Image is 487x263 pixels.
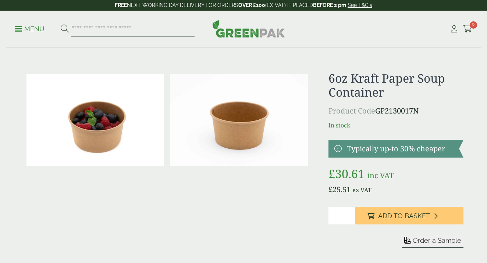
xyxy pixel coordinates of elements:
[470,21,477,29] span: 0
[238,2,265,8] strong: OVER £100
[413,237,461,244] span: Order a Sample
[328,166,335,181] span: £
[378,212,430,220] span: Add to Basket
[463,25,472,33] i: Cart
[355,207,463,224] button: Add to Basket
[328,71,463,100] h1: 6oz Kraft Paper Soup Container
[170,74,308,166] img: Kraft 6oz
[115,2,127,8] strong: FREE
[15,25,45,32] a: Menu
[328,166,365,181] bdi: 30.61
[328,105,463,116] p: GP2130017N
[15,25,45,33] p: Menu
[367,170,394,180] span: inc VAT
[26,74,164,166] img: Kraft 6oz With Berries
[449,25,459,33] i: My Account
[328,106,375,116] span: Product Code
[348,2,372,8] a: See T&C's
[328,184,333,194] span: £
[463,24,472,35] a: 0
[212,20,285,37] img: GreenPak Supplies
[352,186,372,194] span: ex VAT
[313,2,346,8] strong: BEFORE 2 pm
[328,184,351,194] bdi: 25.51
[328,121,463,130] p: In stock
[402,236,463,248] button: Order a Sample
